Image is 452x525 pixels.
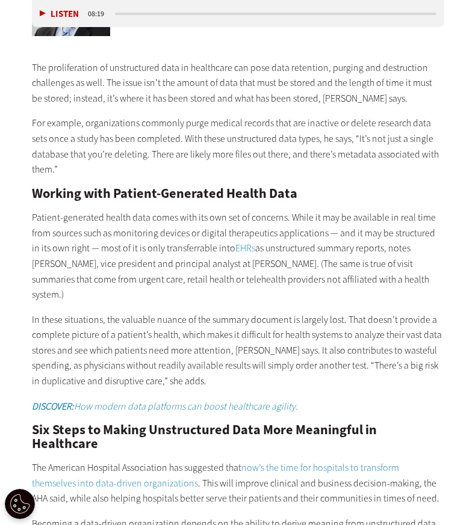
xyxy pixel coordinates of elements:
[32,423,444,450] h2: Six Steps to Making Unstructured Data More Meaningful in Healthcare
[32,60,444,106] p: The proliferation of unstructured data in healthcare can pose data retention, purging and destruc...
[32,400,298,413] a: DISCOVER:How modern data platforms can boost healthcare agility.
[74,400,298,413] em: How modern data platforms can boost healthcare agility.
[235,242,255,254] a: EHRs
[40,10,79,19] button: Listen
[32,460,444,506] p: The American Hospital Association has suggested that . This will improve clinical and business de...
[32,115,444,177] p: For example, organizations commonly purge medical records that are inactive or delete research da...
[32,210,444,302] p: Patient-generated health data comes with its own set of concerns. While it may be available in re...
[32,312,444,389] p: In these situations, the valuable nuance of the summary document is largely lost. That doesn’t pr...
[5,489,35,519] div: Cookie Settings
[32,187,444,200] h2: Working with Patient-Generated Health Data
[86,8,113,19] div: duration
[32,400,74,413] em: DISCOVER:
[5,489,35,519] button: Open Preferences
